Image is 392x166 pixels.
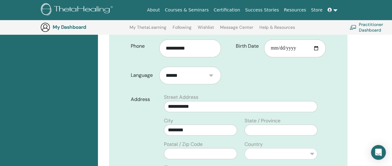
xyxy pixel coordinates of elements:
label: Address [126,94,160,105]
a: Certification [211,4,242,16]
label: Birth Date [231,40,264,52]
a: Wishlist [198,25,214,35]
a: Message Center [220,25,253,35]
img: chalkboard-teacher.svg [350,25,356,30]
a: Success Stories [243,4,281,16]
label: Street Address [164,94,198,101]
label: Postal / Zip Code [164,141,203,148]
label: City [164,117,173,124]
img: generic-user-icon.jpg [40,22,50,32]
a: Courses & Seminars [162,4,211,16]
div: Open Intercom Messenger [371,145,386,160]
label: Country [244,141,263,148]
img: logo.png [41,3,115,17]
a: Help & Resources [259,25,295,35]
a: Following [173,25,192,35]
label: State / Province [244,117,280,124]
a: Store [309,4,325,16]
a: About [144,4,162,16]
a: Resources [281,4,309,16]
label: Phone [126,40,159,52]
h3: My Dashboard [53,24,115,30]
a: My ThetaLearning [130,25,166,35]
label: Language [126,69,159,81]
